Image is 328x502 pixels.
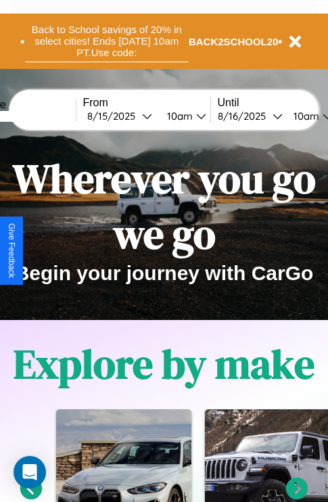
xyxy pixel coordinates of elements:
[83,97,210,109] label: From
[25,20,189,62] button: Back to School savings of 20% in select cities! Ends [DATE] 10am PT.Use code:
[218,110,273,122] div: 8 / 16 / 2025
[14,456,46,488] div: Open Intercom Messenger
[83,109,156,123] button: 8/15/2025
[14,336,314,392] h1: Explore by make
[287,110,323,122] div: 10am
[7,223,16,278] div: Give Feedback
[189,36,279,47] b: BACK2SCHOOL20
[87,110,142,122] div: 8 / 15 / 2025
[160,110,196,122] div: 10am
[156,109,210,123] button: 10am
